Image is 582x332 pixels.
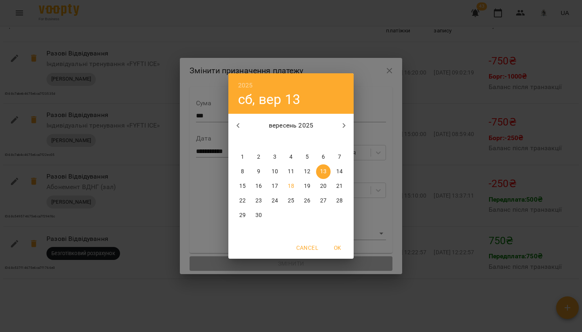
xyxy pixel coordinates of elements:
[255,197,262,205] p: 23
[241,168,244,176] p: 8
[316,179,331,194] button: 20
[239,197,246,205] p: 22
[241,153,244,161] p: 1
[304,168,310,176] p: 12
[251,138,266,146] span: вт
[273,153,276,161] p: 3
[316,164,331,179] button: 13
[332,179,347,194] button: 21
[284,194,298,208] button: 25
[268,138,282,146] span: ср
[293,240,321,255] button: Cancel
[296,243,318,253] span: Cancel
[284,150,298,164] button: 4
[320,182,327,190] p: 20
[300,138,314,146] span: пт
[306,153,309,161] p: 5
[251,208,266,223] button: 30
[288,168,294,176] p: 11
[316,150,331,164] button: 6
[284,138,298,146] span: чт
[332,194,347,208] button: 28
[304,182,310,190] p: 19
[251,179,266,194] button: 16
[288,182,294,190] p: 18
[239,182,246,190] p: 15
[316,194,331,208] button: 27
[248,121,335,130] p: вересень 2025
[325,240,350,255] button: OK
[239,211,246,219] p: 29
[235,179,250,194] button: 15
[304,197,310,205] p: 26
[284,179,298,194] button: 18
[338,153,341,161] p: 7
[332,150,347,164] button: 7
[272,182,278,190] p: 17
[268,150,282,164] button: 3
[300,194,314,208] button: 26
[235,164,250,179] button: 8
[328,243,347,253] span: OK
[268,179,282,194] button: 17
[257,153,260,161] p: 2
[272,168,278,176] p: 10
[300,164,314,179] button: 12
[238,80,253,91] button: 2025
[268,164,282,179] button: 10
[332,138,347,146] span: нд
[322,153,325,161] p: 6
[238,91,300,108] button: сб, вер 13
[272,197,278,205] p: 24
[251,150,266,164] button: 2
[255,182,262,190] p: 16
[320,197,327,205] p: 27
[336,182,343,190] p: 21
[300,179,314,194] button: 19
[300,150,314,164] button: 5
[284,164,298,179] button: 11
[235,208,250,223] button: 29
[257,168,260,176] p: 9
[336,197,343,205] p: 28
[336,168,343,176] p: 14
[251,194,266,208] button: 23
[289,153,293,161] p: 4
[320,168,327,176] p: 13
[288,197,294,205] p: 25
[332,164,347,179] button: 14
[268,194,282,208] button: 24
[235,194,250,208] button: 22
[235,150,250,164] button: 1
[316,138,331,146] span: сб
[255,211,262,219] p: 30
[251,164,266,179] button: 9
[235,138,250,146] span: пн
